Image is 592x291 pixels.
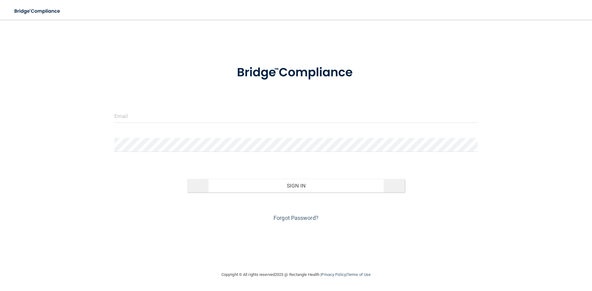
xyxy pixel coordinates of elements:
[187,179,405,192] button: Sign In
[347,272,371,277] a: Terms of Use
[321,272,346,277] a: Privacy Policy
[224,57,368,89] img: bridge_compliance_login_screen.278c3ca4.svg
[273,215,319,221] a: Forgot Password?
[183,265,409,285] div: Copyright © All rights reserved 2025 @ Rectangle Health | |
[9,5,66,18] img: bridge_compliance_login_screen.278c3ca4.svg
[114,109,478,123] input: Email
